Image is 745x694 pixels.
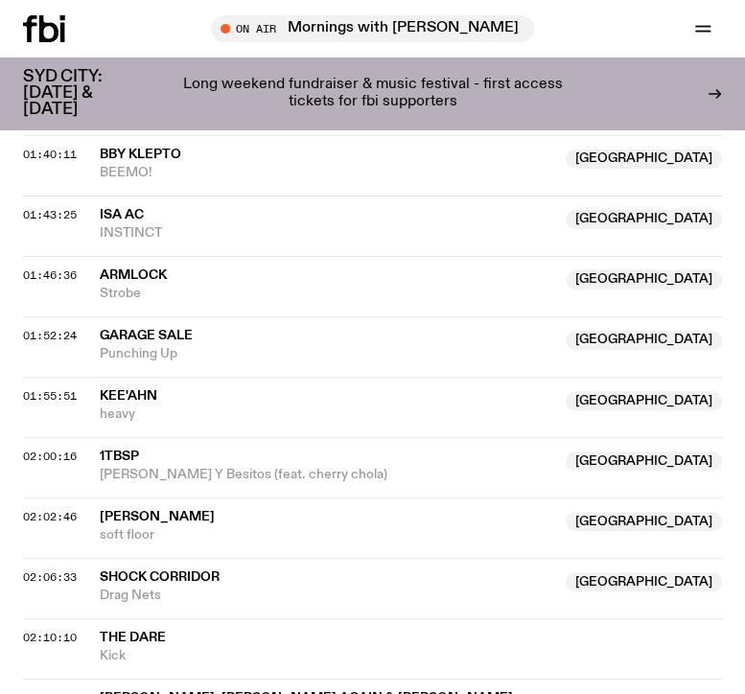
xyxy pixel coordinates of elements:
span: [GEOGRAPHIC_DATA] [566,150,722,169]
button: 01:46:36 [23,270,77,281]
span: [GEOGRAPHIC_DATA] [566,210,722,229]
span: [GEOGRAPHIC_DATA] [566,331,722,350]
span: Strobe [100,285,554,303]
p: Long weekend fundraiser & music festival - first access tickets for fbi supporters [161,77,584,110]
button: 02:10:10 [23,633,77,643]
span: 01:55:51 [23,388,77,404]
span: 02:06:33 [23,569,77,585]
span: 02:10:10 [23,630,77,645]
span: [GEOGRAPHIC_DATA] [566,512,722,531]
a: Wildcard With [PERSON_NAME] [29,77,244,93]
a: Wildcard With [PERSON_NAME] [29,111,244,127]
span: 1tbsp [100,450,139,463]
button: 01:52:24 [23,331,77,341]
span: 01:46:36 [23,267,77,283]
span: Kick [100,647,722,665]
a: Mornings with [PERSON_NAME] [29,42,245,58]
span: 01:52:24 [23,328,77,343]
span: INSTINCT [100,224,554,243]
span: BEEMO! [100,164,554,182]
span: [GEOGRAPHIC_DATA] [566,270,722,289]
span: [PERSON_NAME] [100,510,215,523]
button: 01:43:25 [23,210,77,220]
a: Up Next [29,59,81,76]
button: 02:02:46 [23,512,77,522]
span: [GEOGRAPHIC_DATA] [566,391,722,410]
span: [PERSON_NAME] Y Besitos (feat. cherry chola) [100,466,554,484]
span: Armlock [100,268,167,282]
span: Bby Klepto [100,148,181,161]
span: 02:02:46 [23,509,77,524]
span: 02:00:16 [23,449,77,464]
span: The Dare [100,631,166,644]
span: 01:40:11 [23,147,77,162]
button: 02:00:16 [23,451,77,462]
h3: SYD CITY: [DATE] & [DATE] [23,69,146,118]
button: 01:40:11 [23,150,77,160]
a: Up Next [29,94,81,110]
span: [GEOGRAPHIC_DATA] [566,572,722,591]
a: Featured episodes [29,128,139,145]
span: Punching Up [100,345,554,363]
button: 01:55:51 [23,391,77,402]
span: soft floor [100,526,554,544]
div: Outline [8,8,280,25]
span: 01:43:25 [23,207,77,222]
span: Kee'ahn [100,389,157,403]
span: heavy [100,405,554,424]
span: Isa ac [100,208,144,221]
span: Shock Corridor [100,570,220,584]
a: Back to Top [29,25,104,41]
span: Garage Sale [100,329,193,342]
button: On AirMornings with [PERSON_NAME] [211,15,534,42]
button: 02:06:33 [23,572,77,583]
span: [GEOGRAPHIC_DATA] [566,451,722,471]
span: Drag Nets [100,587,554,605]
